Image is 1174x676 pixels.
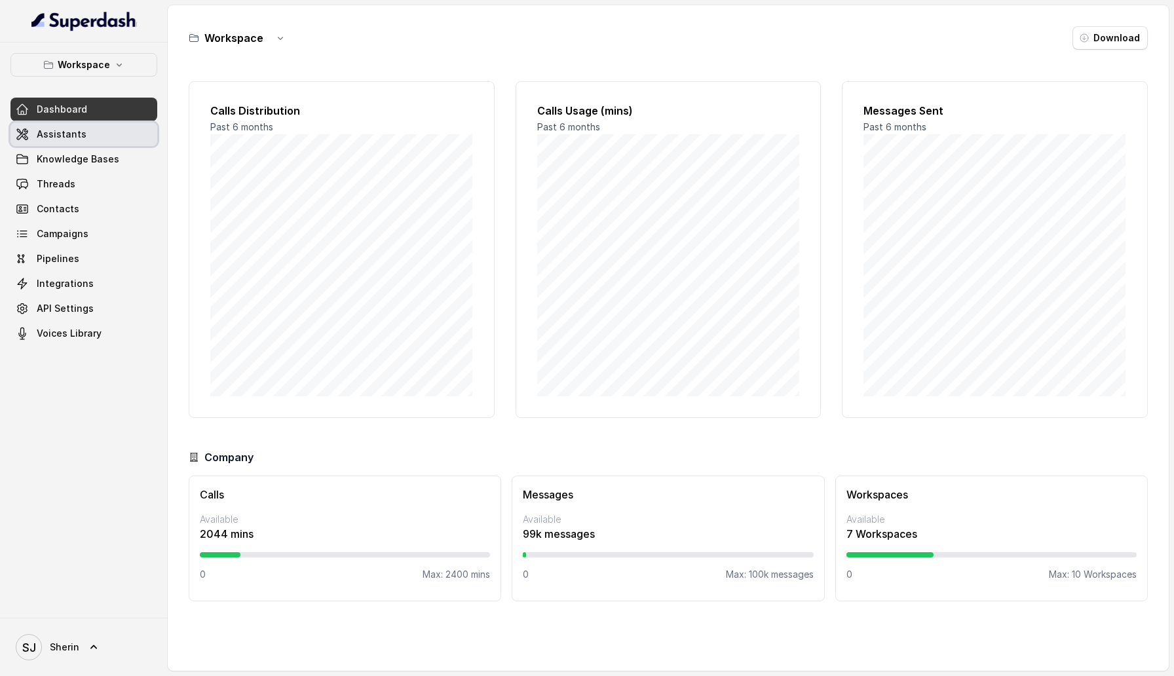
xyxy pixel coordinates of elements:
a: Dashboard [10,98,157,121]
p: 7 Workspaces [846,526,1137,542]
span: Dashboard [37,103,87,116]
text: SJ [22,641,36,654]
h2: Calls Distribution [210,103,473,119]
a: Threads [10,172,157,196]
span: Contacts [37,202,79,216]
h3: Company [204,449,254,465]
span: Assistants [37,128,86,141]
button: Workspace [10,53,157,77]
p: 0 [200,568,206,581]
h2: Calls Usage (mins) [537,103,800,119]
span: Past 6 months [210,121,273,132]
h3: Workspace [204,30,263,46]
span: API Settings [37,302,94,315]
p: Max: 2400 mins [423,568,490,581]
button: Download [1072,26,1148,50]
span: Pipelines [37,252,79,265]
span: Past 6 months [537,121,600,132]
p: 0 [523,568,529,581]
a: Voices Library [10,322,157,345]
a: Integrations [10,272,157,295]
p: Available [846,513,1137,526]
p: Max: 100k messages [726,568,814,581]
p: Max: 10 Workspaces [1049,568,1137,581]
span: Past 6 months [863,121,926,132]
h2: Messages Sent [863,103,1126,119]
p: 99k messages [523,526,813,542]
span: Campaigns [37,227,88,240]
a: Assistants [10,122,157,146]
span: Voices Library [37,327,102,340]
p: Workspace [58,57,110,73]
a: API Settings [10,297,157,320]
a: Pipelines [10,247,157,271]
a: Campaigns [10,222,157,246]
p: Available [200,513,490,526]
p: 0 [846,568,852,581]
img: light.svg [31,10,137,31]
a: Sherin [10,629,157,666]
span: Integrations [37,277,94,290]
span: Knowledge Bases [37,153,119,166]
h3: Messages [523,487,813,502]
h3: Calls [200,487,490,502]
p: 2044 mins [200,526,490,542]
a: Knowledge Bases [10,147,157,171]
h3: Workspaces [846,487,1137,502]
a: Contacts [10,197,157,221]
span: Threads [37,178,75,191]
p: Available [523,513,813,526]
span: Sherin [50,641,79,654]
